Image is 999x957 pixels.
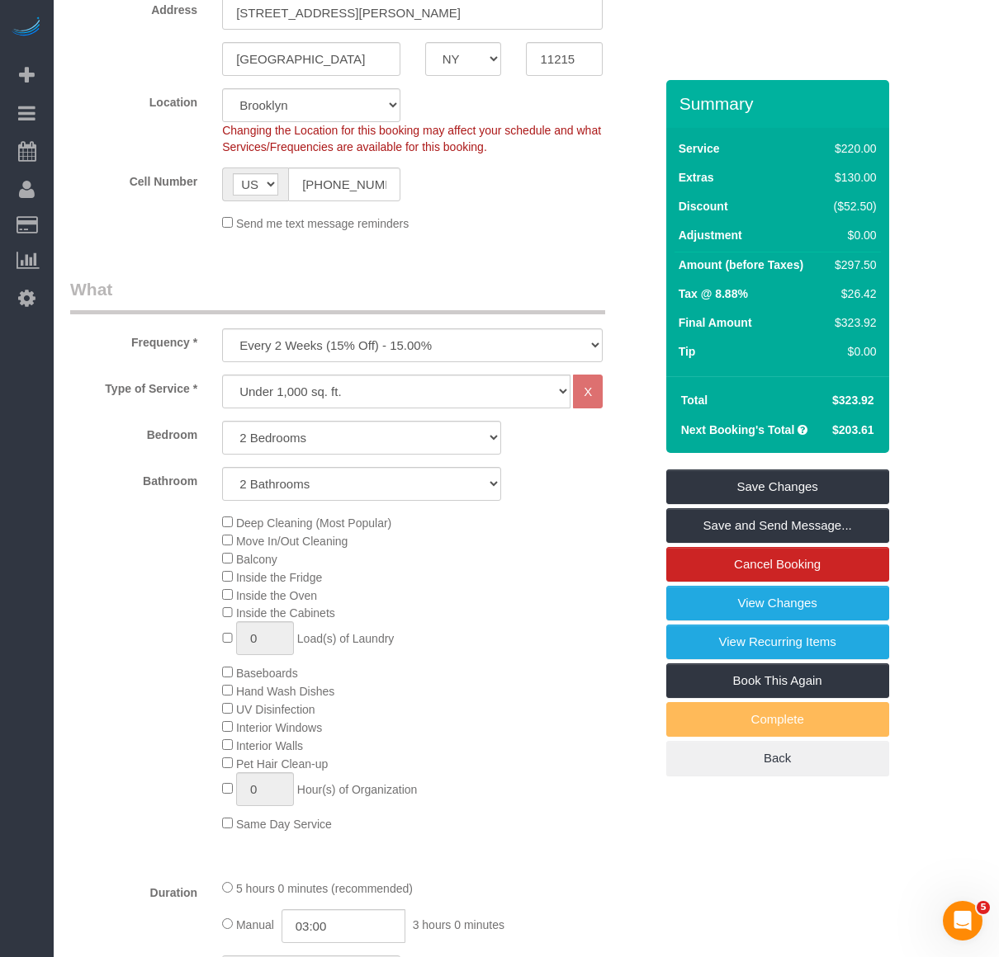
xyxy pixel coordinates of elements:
label: Cell Number [58,167,210,190]
span: 5 hours 0 minutes (recommended) [236,882,413,895]
label: Duration [58,879,210,901]
span: Hand Wash Dishes [236,685,334,698]
span: Balcony [236,553,277,566]
strong: Total [681,394,708,407]
legend: What [70,277,605,314]
label: Frequency * [58,328,210,351]
span: Inside the Cabinets [236,606,335,620]
iframe: Intercom live chat [943,901,982,940]
div: $26.42 [827,285,877,302]
div: $220.00 [827,140,877,157]
a: Save Changes [666,469,889,504]
span: 3 hours 0 minutes [413,918,504,931]
label: Extras [679,169,714,186]
a: Book This Again [666,663,889,698]
span: Inside the Oven [236,589,317,602]
a: View Recurring Items [666,625,889,659]
span: Hour(s) of Organization [297,783,418,796]
label: Adjustment [679,227,742,243]
div: $130.00 [827,169,877,186]
label: Type of Service * [58,375,210,397]
div: $323.92 [827,314,877,331]
h3: Summary [679,94,881,113]
label: Amount (before Taxes) [679,257,803,273]
strong: Next Booking's Total [681,423,795,436]
span: Manual [236,918,274,931]
span: Interior Windows [236,721,322,734]
span: Changing the Location for this booking may affect your schedule and what Services/Frequencies are... [222,124,601,153]
span: Interior Walls [236,739,303,752]
label: Location [58,88,210,111]
span: Baseboards [236,667,298,680]
a: Save and Send Message... [666,508,889,543]
span: Same Day Service [236,818,332,831]
div: ($52.50) [827,198,877,214]
div: $0.00 [827,343,877,360]
img: Automaid Logo [10,16,43,40]
label: Bathroom [58,467,210,489]
label: Discount [679,198,728,214]
input: Cell Number [288,167,400,201]
input: City [222,42,400,76]
span: Deep Cleaning (Most Popular) [236,516,391,530]
span: $323.92 [832,394,874,407]
label: Final Amount [679,314,752,331]
div: $297.50 [827,257,877,273]
label: Bedroom [58,421,210,443]
span: Pet Hair Clean-up [236,757,328,771]
span: $203.61 [832,423,874,436]
div: $0.00 [827,227,877,243]
label: Service [679,140,720,157]
span: Load(s) of Laundry [297,632,395,645]
span: 5 [977,901,990,914]
input: Zip Code [526,42,603,76]
span: Send me text message reminders [236,217,409,230]
span: Inside the Fridge [236,571,322,584]
label: Tip [679,343,696,360]
span: UV Disinfection [236,703,315,716]
label: Tax @ 8.88% [679,285,748,302]
span: Move In/Out Cleaning [236,535,348,548]
a: View Changes [666,586,889,620]
a: Cancel Booking [666,547,889,582]
a: Back [666,741,889,775]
